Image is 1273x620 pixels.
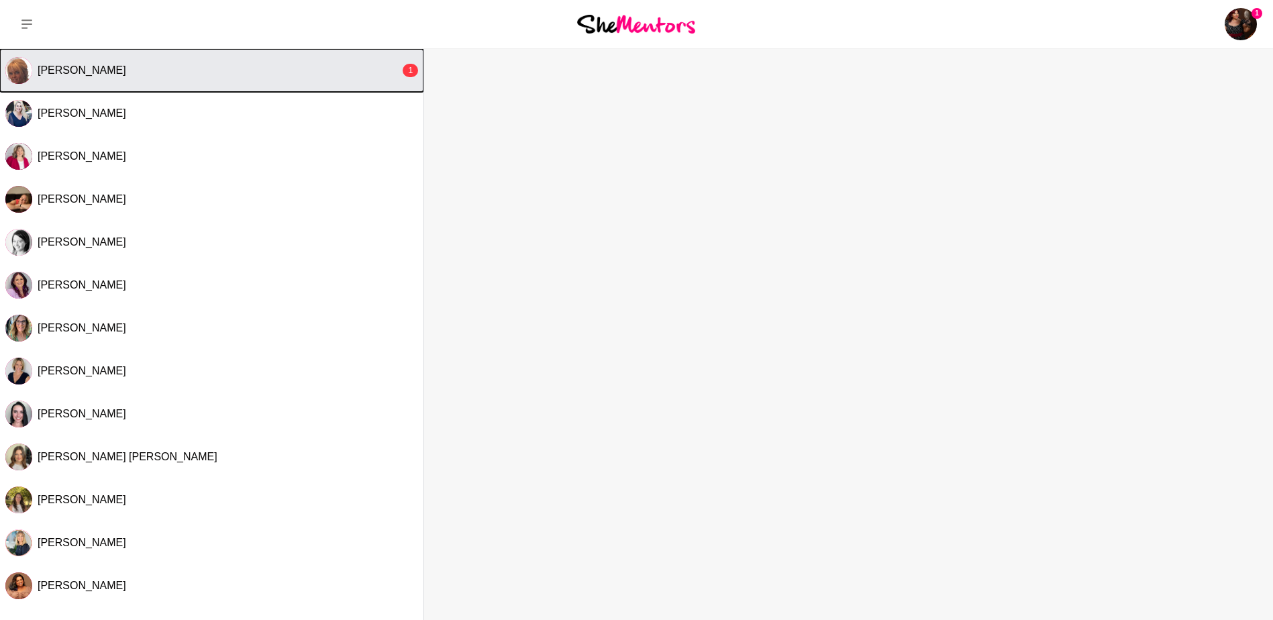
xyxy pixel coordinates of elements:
[5,529,32,556] div: Laura Thain
[38,451,217,462] span: [PERSON_NAME] [PERSON_NAME]
[38,64,126,76] span: [PERSON_NAME]
[5,358,32,384] img: K
[5,572,32,599] img: R
[5,186,32,213] div: Sarah Vizer
[5,401,32,427] div: Lory Costa
[5,57,32,84] img: K
[5,444,32,470] img: A
[577,15,695,33] img: She Mentors Logo
[5,57,32,84] div: Kirsten Iosefo
[38,322,126,333] span: [PERSON_NAME]
[5,358,32,384] div: Kate Boorer
[38,537,126,548] span: [PERSON_NAME]
[5,272,32,299] div: Bobbi Barrington
[1225,8,1257,40] img: Melissa Rodda
[5,272,32,299] img: B
[5,529,32,556] img: L
[5,229,32,256] div: Kara Tieman
[5,486,32,513] div: Anne Verdonk
[5,315,32,342] div: Jeanene Tracy
[38,365,126,376] span: [PERSON_NAME]
[5,486,32,513] img: A
[38,279,126,291] span: [PERSON_NAME]
[5,143,32,170] img: S
[5,100,32,127] div: Athena Daniels
[38,494,126,505] span: [PERSON_NAME]
[38,107,126,119] span: [PERSON_NAME]
[38,408,126,419] span: [PERSON_NAME]
[403,64,418,77] div: 1
[5,315,32,342] img: J
[5,229,32,256] img: K
[5,186,32,213] img: S
[5,143,32,170] div: Sharon Crocombe-Woodward
[1252,8,1262,19] span: 1
[38,580,126,591] span: [PERSON_NAME]
[5,444,32,470] div: Amberlie Jane
[5,401,32,427] img: L
[38,193,126,205] span: [PERSON_NAME]
[5,572,32,599] div: Rani Dhaschainey
[5,100,32,127] img: A
[38,150,126,162] span: [PERSON_NAME]
[38,236,126,248] span: [PERSON_NAME]
[1225,8,1257,40] a: Melissa Rodda1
